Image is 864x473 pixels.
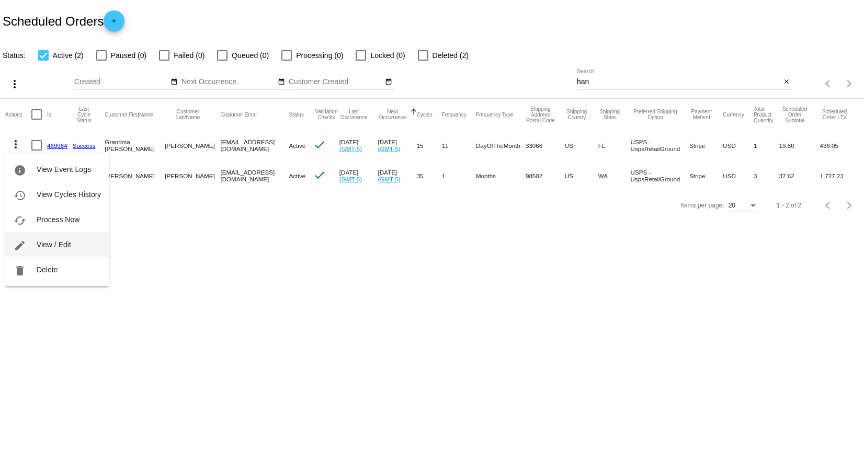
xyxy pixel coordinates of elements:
[37,165,91,174] span: View Event Logs
[37,266,58,274] span: Delete
[37,215,79,224] span: Process Now
[14,214,26,227] mat-icon: cached
[37,240,71,249] span: View / Edit
[37,190,101,199] span: View Cycles History
[14,239,26,252] mat-icon: edit
[14,264,26,277] mat-icon: delete
[14,164,26,177] mat-icon: info
[14,189,26,202] mat-icon: history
